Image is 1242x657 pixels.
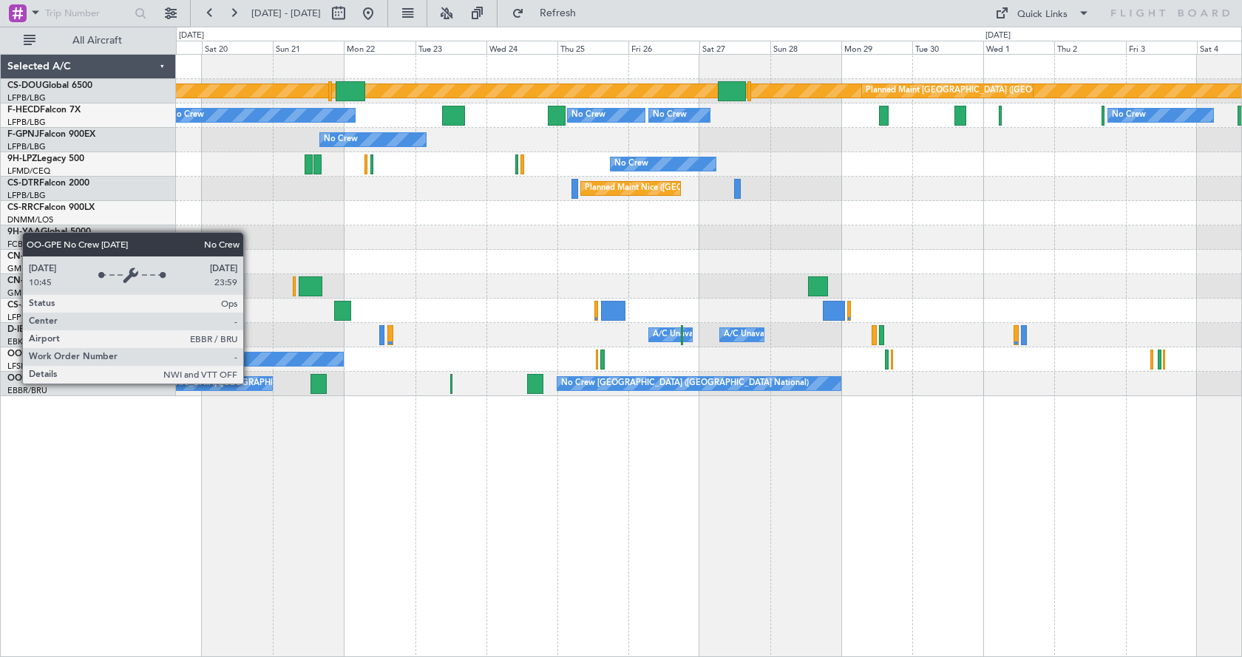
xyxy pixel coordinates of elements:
[16,29,160,52] button: All Aircraft
[7,374,42,383] span: OO-GPE
[7,203,39,212] span: CS-RRC
[135,348,223,370] div: No Crew Nancy (Essey)
[557,41,628,54] div: Thu 25
[7,130,95,139] a: F-GPNJFalcon 900EX
[7,252,92,261] a: CN-KASGlobal 5000
[1017,7,1068,22] div: Quick Links
[653,104,687,126] div: No Crew
[527,8,589,18] span: Refresh
[7,117,46,128] a: LFPB/LBG
[7,276,42,285] span: CN-RAK
[7,239,47,250] a: FCBB/BZV
[841,41,912,54] div: Mon 29
[7,154,84,163] a: 9H-LPZLegacy 500
[7,361,48,372] a: LFSN/ENC
[7,106,40,115] span: F-HECD
[724,324,960,346] div: A/C Unavailable [GEOGRAPHIC_DATA]-[GEOGRAPHIC_DATA]
[7,301,39,310] span: CS-JHH
[7,252,41,261] span: CN-KAS
[7,141,46,152] a: LFPB/LBG
[1112,104,1146,126] div: No Crew
[415,41,486,54] div: Tue 23
[7,203,95,212] a: CS-RRCFalcon 900LX
[95,372,343,395] div: No Crew [GEOGRAPHIC_DATA] ([GEOGRAPHIC_DATA] National)
[251,7,321,20] span: [DATE] - [DATE]
[7,92,46,103] a: LFPB/LBG
[486,41,557,54] div: Wed 24
[912,41,983,54] div: Tue 30
[7,179,39,188] span: CS-DTR
[7,263,58,274] a: GMMN/CMN
[1054,41,1125,54] div: Thu 2
[7,325,116,334] a: D-IBLUCessna Citation M2
[7,276,92,285] a: CN-RAKGlobal 6000
[7,228,41,236] span: 9H-YAA
[699,41,770,54] div: Sat 27
[561,372,809,395] div: No Crew [GEOGRAPHIC_DATA] ([GEOGRAPHIC_DATA] National)
[7,336,44,347] a: EBKT/KJK
[571,104,605,126] div: No Crew
[505,1,594,25] button: Refresh
[7,179,89,188] a: CS-DTRFalcon 2000
[344,41,415,54] div: Mon 22
[7,154,37,163] span: 9H-LPZ
[7,287,58,299] a: GMMN/CMN
[45,2,130,24] input: Trip Number
[7,228,91,236] a: 9H-YAAGlobal 5000
[7,81,92,90] a: CS-DOUGlobal 6500
[585,177,750,200] div: Planned Maint Nice ([GEOGRAPHIC_DATA])
[985,30,1011,42] div: [DATE]
[38,35,156,46] span: All Aircraft
[7,106,81,115] a: F-HECDFalcon 7X
[7,166,50,177] a: LFMD/CEQ
[170,104,204,126] div: No Crew
[7,214,53,225] a: DNMM/LOS
[7,385,47,396] a: EBBR/BRU
[7,301,89,310] a: CS-JHHGlobal 6000
[1126,41,1197,54] div: Fri 3
[653,324,928,346] div: A/C Unavailable [GEOGRAPHIC_DATA] ([GEOGRAPHIC_DATA] National)
[7,350,124,358] a: OO-LUXCessna Citation CJ4
[866,80,1099,102] div: Planned Maint [GEOGRAPHIC_DATA] ([GEOGRAPHIC_DATA])
[202,41,273,54] div: Sat 20
[614,153,648,175] div: No Crew
[7,312,46,323] a: LFPB/LBG
[324,129,358,151] div: No Crew
[983,41,1054,54] div: Wed 1
[770,41,841,54] div: Sun 28
[628,41,699,54] div: Fri 26
[7,81,42,90] span: CS-DOU
[988,1,1097,25] button: Quick Links
[7,130,39,139] span: F-GPNJ
[179,30,204,42] div: [DATE]
[7,350,42,358] span: OO-LUX
[7,190,46,201] a: LFPB/LBG
[7,325,36,334] span: D-IBLU
[7,374,130,383] a: OO-GPEFalcon 900EX EASy II
[273,41,344,54] div: Sun 21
